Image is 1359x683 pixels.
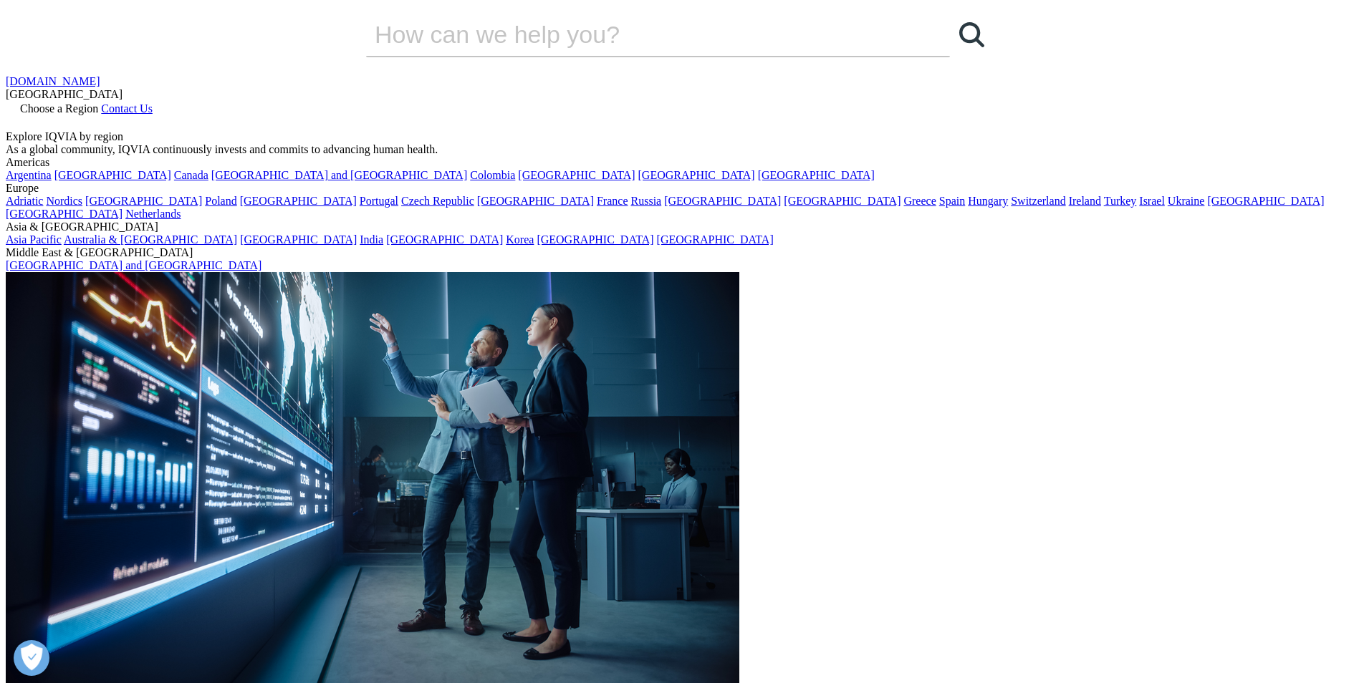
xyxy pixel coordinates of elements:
[85,195,202,207] a: [GEOGRAPHIC_DATA]
[240,233,357,246] a: [GEOGRAPHIC_DATA]
[784,195,901,207] a: [GEOGRAPHIC_DATA]
[950,13,993,56] a: 検索する
[6,156,1353,169] div: Americas
[758,169,875,181] a: [GEOGRAPHIC_DATA]
[240,195,357,207] a: [GEOGRAPHIC_DATA]
[125,208,181,220] a: Netherlands
[631,195,662,207] a: Russia
[6,259,261,271] a: [GEOGRAPHIC_DATA] and [GEOGRAPHIC_DATA]
[1069,195,1101,207] a: Ireland
[1139,195,1165,207] a: Israel
[401,195,474,207] a: Czech Republic
[903,195,936,207] a: Greece
[360,233,383,246] a: India
[1207,195,1324,207] a: [GEOGRAPHIC_DATA]
[6,143,1353,156] div: As a global community, IQVIA continuously invests and commits to advancing human health.
[366,13,909,56] input: 検索する
[54,169,171,181] a: [GEOGRAPHIC_DATA]
[6,208,123,220] a: [GEOGRAPHIC_DATA]
[6,195,43,207] a: Adriatic
[1104,195,1137,207] a: Turkey
[6,221,1353,233] div: Asia & [GEOGRAPHIC_DATA]
[360,195,398,207] a: Portugal
[20,102,98,115] span: Choose a Region
[386,233,503,246] a: [GEOGRAPHIC_DATA]
[64,233,237,246] a: Australia & [GEOGRAPHIC_DATA]
[597,195,628,207] a: France
[174,169,208,181] a: Canada
[6,233,62,246] a: Asia Pacific
[506,233,534,246] a: Korea
[664,195,781,207] a: [GEOGRAPHIC_DATA]
[518,169,635,181] a: [GEOGRAPHIC_DATA]
[470,169,515,181] a: Colombia
[959,22,984,47] svg: Search
[939,195,965,207] a: Spain
[205,195,236,207] a: Poland
[6,169,52,181] a: Argentina
[211,169,467,181] a: [GEOGRAPHIC_DATA] and [GEOGRAPHIC_DATA]
[657,233,774,246] a: [GEOGRAPHIC_DATA]
[46,195,82,207] a: Nordics
[638,169,755,181] a: [GEOGRAPHIC_DATA]
[537,233,653,246] a: [GEOGRAPHIC_DATA]
[6,182,1353,195] div: Europe
[1168,195,1205,207] a: Ukraine
[6,88,1353,101] div: [GEOGRAPHIC_DATA]
[6,75,100,87] a: [DOMAIN_NAME]
[6,130,1353,143] div: Explore IQVIA by region
[101,102,153,115] a: Contact Us
[1011,195,1065,207] a: Switzerland
[477,195,594,207] a: [GEOGRAPHIC_DATA]
[6,246,1353,259] div: Middle East & [GEOGRAPHIC_DATA]
[968,195,1008,207] a: Hungary
[14,640,49,676] button: 優先設定センターを開く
